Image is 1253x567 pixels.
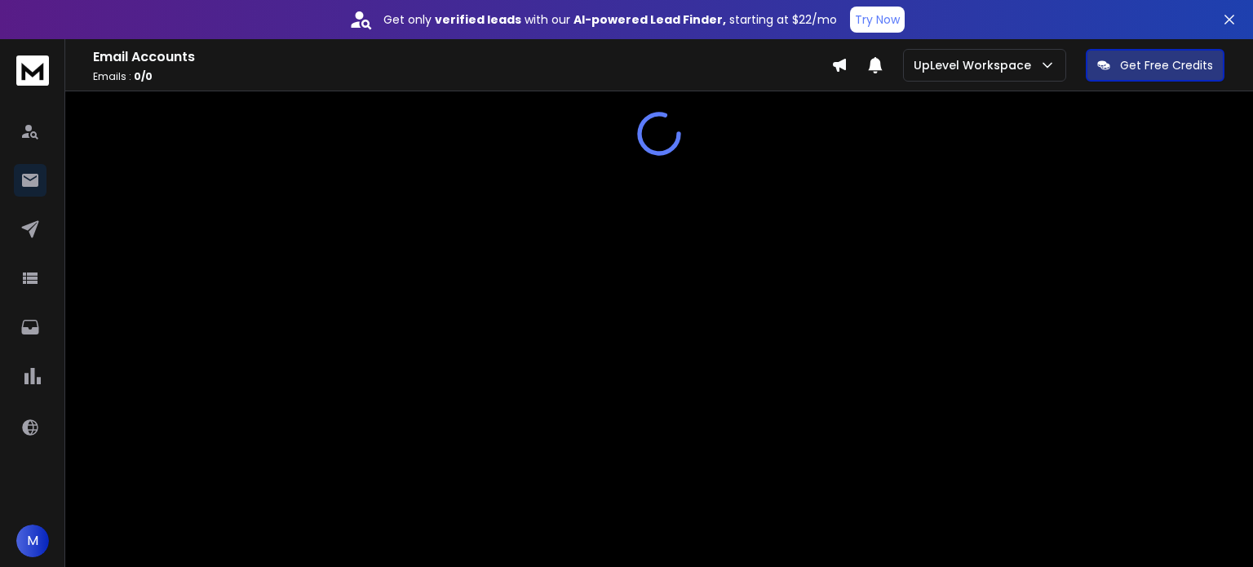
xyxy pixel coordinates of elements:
button: Get Free Credits [1086,49,1224,82]
button: M [16,525,49,557]
p: Get Free Credits [1120,57,1213,73]
p: UpLevel Workspace [914,57,1038,73]
p: Try Now [855,11,900,28]
h1: Email Accounts [93,47,831,67]
button: Try Now [850,7,905,33]
img: logo [16,55,49,86]
p: Get only with our starting at $22/mo [383,11,837,28]
strong: verified leads [435,11,521,28]
span: 0 / 0 [134,69,153,83]
strong: AI-powered Lead Finder, [573,11,726,28]
p: Emails : [93,70,831,83]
